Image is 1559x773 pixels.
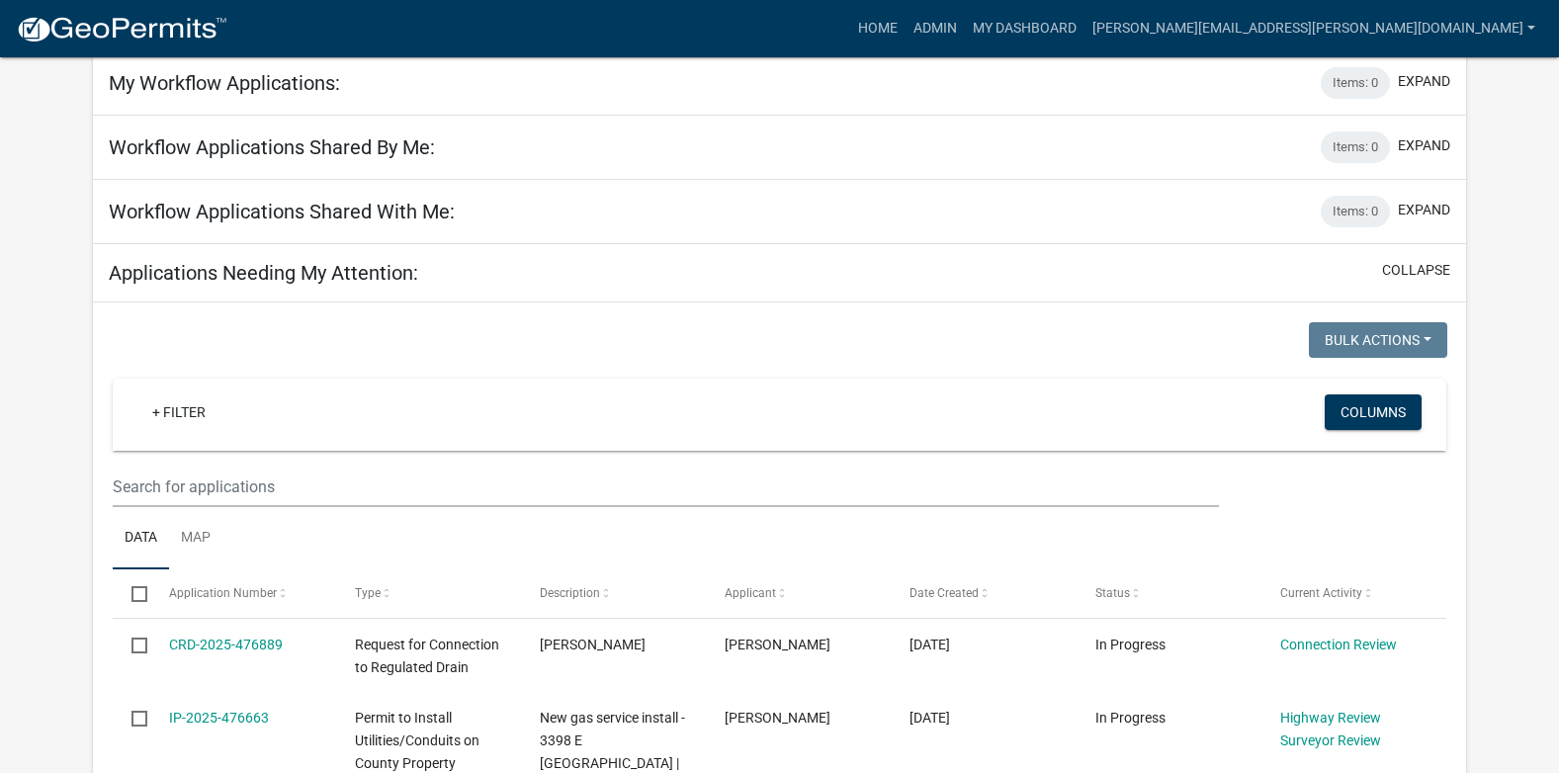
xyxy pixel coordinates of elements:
[1280,586,1362,600] span: Current Activity
[136,394,221,430] a: + Filter
[1382,260,1450,281] button: collapse
[169,637,283,652] a: CRD-2025-476889
[109,71,340,95] h5: My Workflow Applications:
[113,507,169,570] a: Data
[909,586,979,600] span: Date Created
[909,637,950,652] span: 09/11/2025
[1398,200,1450,220] button: expand
[1321,131,1390,163] div: Items: 0
[725,586,776,600] span: Applicant
[335,569,520,617] datatable-header-cell: Type
[1084,10,1543,47] a: [PERSON_NAME][EMAIL_ADDRESS][PERSON_NAME][DOMAIN_NAME]
[1321,67,1390,99] div: Items: 0
[1095,710,1166,726] span: In Progress
[1325,394,1422,430] button: Columns
[355,586,381,600] span: Type
[113,569,150,617] datatable-header-cell: Select
[540,637,646,652] span: Sam Morrow
[169,586,277,600] span: Application Number
[355,637,499,675] span: Request for Connection to Regulated Drain
[1280,710,1381,726] a: Highway Review
[1095,637,1166,652] span: In Progress
[1398,135,1450,156] button: expand
[150,569,335,617] datatable-header-cell: Application Number
[109,135,435,159] h5: Workflow Applications Shared By Me:
[169,507,222,570] a: Map
[1321,196,1390,227] div: Items: 0
[1076,569,1260,617] datatable-header-cell: Status
[891,569,1076,617] datatable-header-cell: Date Created
[1398,71,1450,92] button: expand
[521,569,706,617] datatable-header-cell: Description
[169,710,269,726] a: IP-2025-476663
[1309,322,1447,358] button: Bulk Actions
[725,637,830,652] span: Galen Miller
[965,10,1084,47] a: My Dashboard
[113,467,1219,507] input: Search for applications
[906,10,965,47] a: Admin
[109,261,418,285] h5: Applications Needing My Attention:
[355,710,479,771] span: Permit to Install Utilities/Conduits on County Property
[540,586,600,600] span: Description
[1095,586,1130,600] span: Status
[1280,732,1381,748] a: Surveyor Review
[850,10,906,47] a: Home
[109,200,455,223] h5: Workflow Applications Shared With Me:
[725,710,830,726] span: Jay Shroyer
[1261,569,1446,617] datatable-header-cell: Current Activity
[1280,637,1397,652] a: Connection Review
[706,569,891,617] datatable-header-cell: Applicant
[909,710,950,726] span: 09/10/2025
